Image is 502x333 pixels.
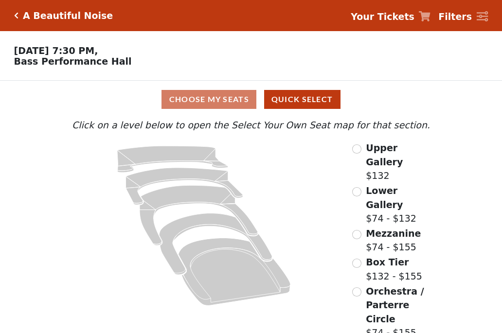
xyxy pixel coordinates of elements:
[438,11,472,22] strong: Filters
[366,184,432,226] label: $74 - $132
[438,10,488,24] a: Filters
[366,141,432,183] label: $132
[179,238,291,306] path: Orchestra / Parterre Circle - Seats Available: 74
[126,168,243,205] path: Lower Gallery - Seats Available: 161
[366,286,424,324] span: Orchestra / Parterre Circle
[366,255,422,283] label: $132 - $155
[70,118,432,132] p: Click on a level below to open the Select Your Own Seat map for that section.
[117,146,228,173] path: Upper Gallery - Seats Available: 163
[366,227,421,254] label: $74 - $155
[23,10,113,21] h5: A Beautiful Noise
[366,228,421,239] span: Mezzanine
[351,10,430,24] a: Your Tickets
[264,90,341,109] button: Quick Select
[366,185,403,210] span: Lower Gallery
[366,257,409,267] span: Box Tier
[366,142,403,167] span: Upper Gallery
[351,11,414,22] strong: Your Tickets
[14,12,18,19] a: Click here to go back to filters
